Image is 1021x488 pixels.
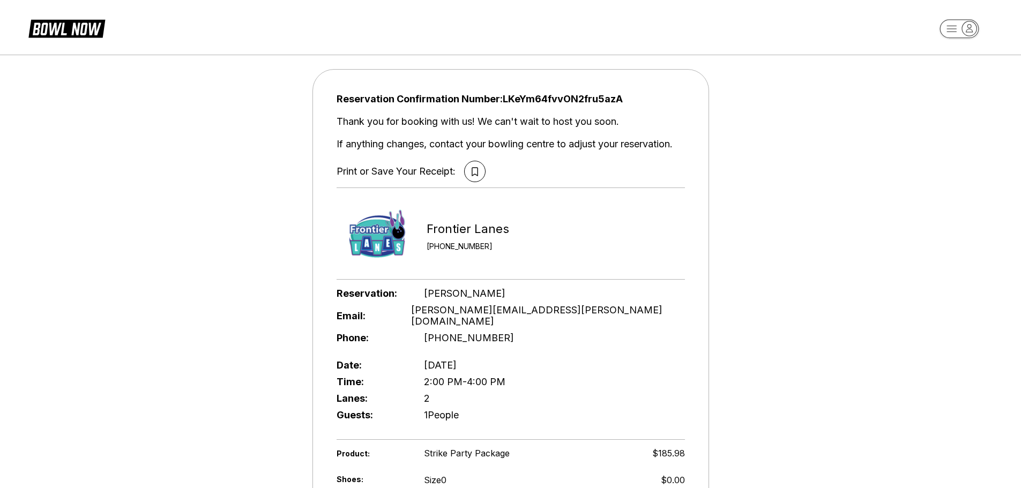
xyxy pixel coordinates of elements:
img: Frontier Lanes [337,193,417,274]
span: Guests: [337,409,406,421]
span: 2 [424,393,430,404]
span: Product: [337,449,406,458]
span: 1 People [424,409,459,421]
div: $0.00 [661,475,685,485]
span: 2:00 PM - 4:00 PM [424,376,505,387]
span: [PHONE_NUMBER] [424,332,514,343]
span: Time: [337,376,406,387]
span: Strike Party Package [424,448,510,459]
span: [PERSON_NAME][EMAIL_ADDRESS][PERSON_NAME][DOMAIN_NAME] [411,304,685,327]
div: Size 0 [424,475,446,485]
div: [PHONE_NUMBER] [427,242,509,251]
div: Thank you for booking with us! We can't wait to host you soon. [337,116,685,127]
span: Lanes: [337,393,406,404]
div: Frontier Lanes [427,222,509,236]
span: $185.98 [652,448,685,459]
div: If anything changes, contact your bowling centre to adjust your reservation. [337,138,685,150]
span: Phone: [337,332,406,343]
span: [DATE] [424,359,457,371]
div: Print or Save Your Receipt: [337,166,456,177]
span: [PERSON_NAME] [424,288,505,299]
span: Email: [337,310,393,321]
span: Reservation: [337,288,406,299]
span: Date: [337,359,406,371]
span: Reservation Confirmation Number: LKeYm64fvvON2fru5azA [337,93,685,105]
span: Shoes: [337,475,406,484]
button: print reservation as PDF [464,161,486,182]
